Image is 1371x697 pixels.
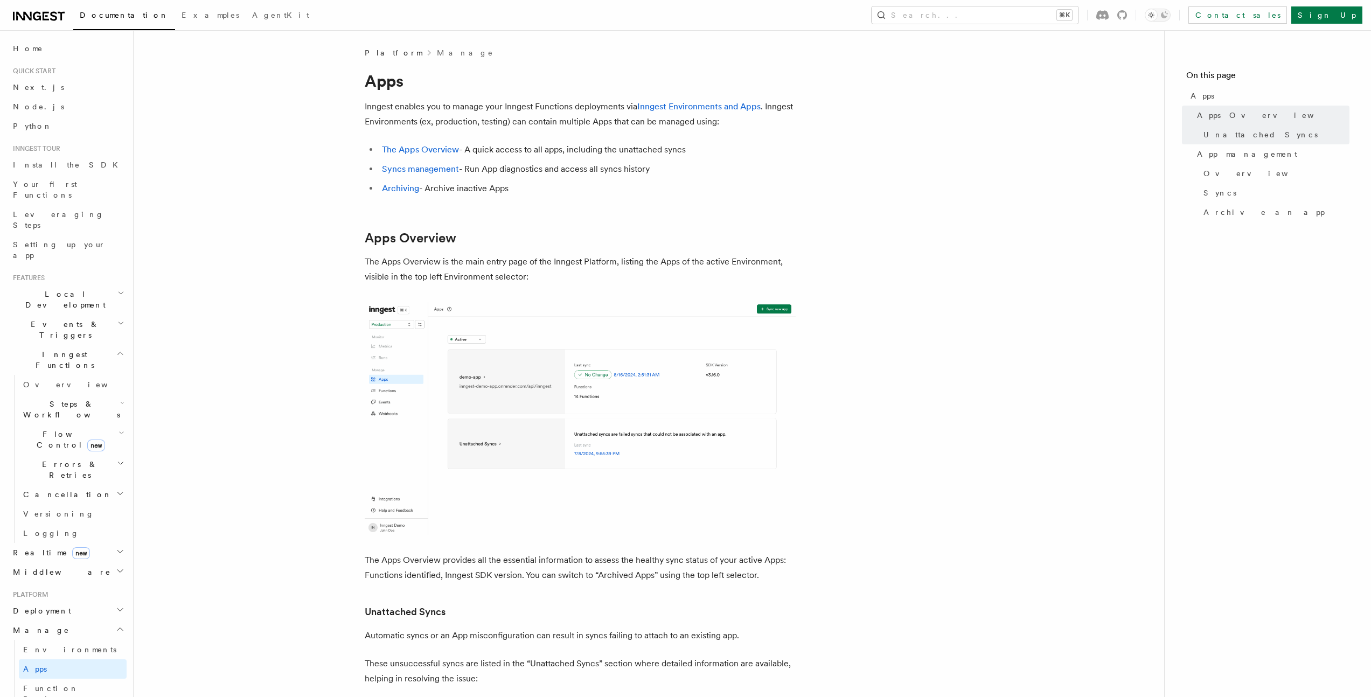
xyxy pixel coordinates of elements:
p: Inngest enables you to manage your Inngest Functions deployments via . Inngest Environments (ex, ... [365,99,796,129]
a: Versioning [19,504,127,524]
a: Logging [19,524,127,543]
span: Install the SDK [13,161,124,169]
h4: On this page [1186,69,1349,86]
p: Automatic syncs or an App misconfiguration can result in syncs failing to attach to an existing app. [365,628,796,643]
span: Platform [365,47,422,58]
span: Deployment [9,605,71,616]
button: Cancellation [19,485,127,504]
span: Overview [1203,168,1314,179]
span: Quick start [9,67,55,75]
a: Your first Functions [9,175,127,205]
button: Manage [9,621,127,640]
span: Environments [23,645,116,654]
span: Home [13,43,43,54]
a: Archiving [382,183,419,193]
span: Unattached Syncs [1203,129,1318,140]
span: Leveraging Steps [13,210,104,229]
span: Steps & Workflows [19,399,120,420]
span: Setting up your app [13,240,106,260]
a: Manage [437,47,494,58]
span: AgentKit [252,11,309,19]
button: Middleware [9,562,127,582]
a: The Apps Overview [382,144,459,155]
button: Realtimenew [9,543,127,562]
span: Apps [1191,90,1214,101]
span: Examples [182,11,239,19]
span: Logging [23,529,79,538]
span: Realtime [9,547,90,558]
span: Versioning [23,510,94,518]
span: Overview [23,380,134,389]
a: Install the SDK [9,155,127,175]
button: Flow Controlnew [19,424,127,455]
a: AgentKit [246,3,316,29]
a: Environments [19,640,127,659]
span: Platform [9,590,48,599]
span: App management [1197,149,1297,159]
p: The Apps Overview is the main entry page of the Inngest Platform, listing the Apps of the active ... [365,254,796,284]
a: Unattached Syncs [365,604,446,619]
span: Manage [9,625,69,636]
a: Leveraging Steps [9,205,127,235]
a: Archive an app [1199,203,1349,222]
a: App management [1193,144,1349,164]
a: Next.js [9,78,127,97]
span: Errors & Retries [19,459,117,480]
span: Documentation [80,11,169,19]
a: Examples [175,3,246,29]
span: new [87,440,105,451]
button: Inngest Functions [9,345,127,375]
button: Toggle dark mode [1145,9,1171,22]
a: Apps Overview [365,231,456,246]
button: Local Development [9,284,127,315]
span: new [72,547,90,559]
a: Syncs management [382,164,459,174]
span: Apps Overview [1197,110,1340,121]
div: Inngest Functions [9,375,127,543]
a: Setting up your app [9,235,127,265]
span: Python [13,122,52,130]
kbd: ⌘K [1057,10,1072,20]
a: Python [9,116,127,136]
a: Apps [1186,86,1349,106]
p: The Apps Overview provides all the essential information to assess the healthy sync status of you... [365,553,796,583]
li: - Archive inactive Apps [379,181,796,196]
li: - A quick access to all apps, including the unattached syncs [379,142,796,157]
button: Steps & Workflows [19,394,127,424]
a: Overview [19,375,127,394]
span: Middleware [9,567,111,577]
span: Flow Control [19,429,119,450]
a: Apps Overview [1193,106,1349,125]
button: Events & Triggers [9,315,127,345]
p: These unsuccessful syncs are listed in the “Unattached Syncs” section where detailed information ... [365,656,796,686]
span: Local Development [9,289,117,310]
span: Next.js [13,83,64,92]
h1: Apps [365,71,796,90]
a: Unattached Syncs [1199,125,1349,144]
a: Contact sales [1188,6,1287,24]
span: Your first Functions [13,180,77,199]
button: Deployment [9,601,127,621]
span: Node.js [13,102,64,111]
a: Syncs [1199,183,1349,203]
img: The home page of the Inngest Platform is an Apps listing. Each App item display the App status al... [365,302,796,535]
span: Archive an app [1203,207,1325,218]
li: - Run App diagnostics and access all syncs history [379,162,796,177]
span: Features [9,274,45,282]
button: Search...⌘K [872,6,1078,24]
a: Apps [19,659,127,679]
button: Errors & Retries [19,455,127,485]
span: Inngest tour [9,144,60,153]
span: Cancellation [19,489,112,500]
a: Home [9,39,127,58]
span: Events & Triggers [9,319,117,340]
a: Sign Up [1291,6,1362,24]
a: Overview [1199,164,1349,183]
span: Apps [23,665,47,673]
a: Node.js [9,97,127,116]
span: Syncs [1203,187,1236,198]
span: Inngest Functions [9,349,116,371]
a: Inngest Environments and Apps [637,101,761,111]
a: Documentation [73,3,175,30]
